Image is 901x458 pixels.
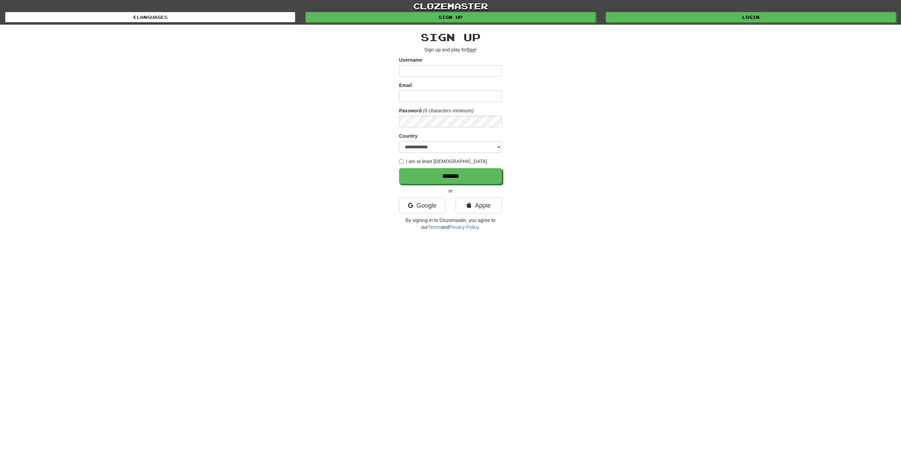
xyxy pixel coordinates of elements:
a: Google [399,198,445,213]
p: or [399,187,502,194]
a: Terms [428,224,441,230]
label: Email [399,82,412,89]
a: Privacy Policy [449,224,479,230]
p: By signing in to Clozemaster, you agree to our and . [399,217,502,231]
label: I am at least [DEMOGRAPHIC_DATA] [399,158,487,165]
input: I am at least [DEMOGRAPHIC_DATA] [399,159,404,164]
h2: Sign up [399,32,502,43]
label: Password [399,107,422,114]
a: Languages [5,12,295,22]
u: free [467,47,475,52]
p: Sign up and play for ! [399,46,502,53]
a: Login [606,12,896,22]
a: Apple [456,198,502,213]
em: (6 characters minimum) [423,108,473,113]
a: Sign up [305,12,596,22]
label: Country [399,133,418,139]
label: Username [399,57,422,63]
